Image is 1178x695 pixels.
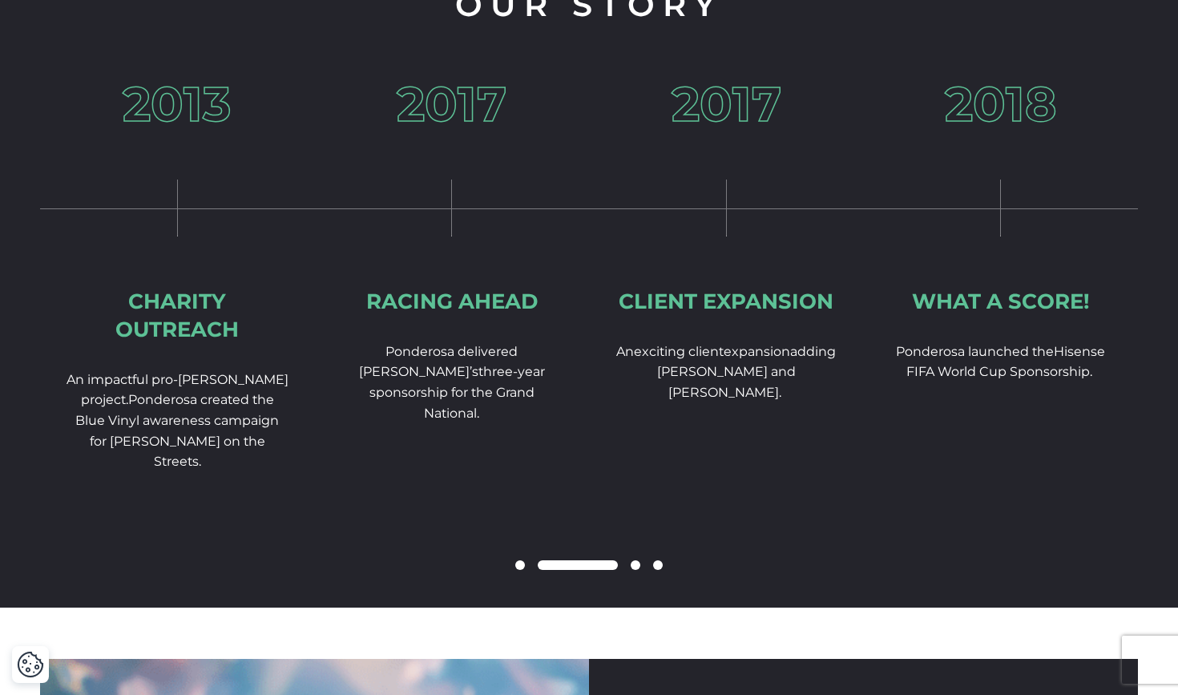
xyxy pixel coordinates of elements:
h3: 2017 [397,80,506,128]
span: Ponderosa launch [896,344,1012,359]
span: An impactful pro-[PERSON_NAME] project. [67,372,288,408]
h3: 2013 [123,80,232,128]
span: ed [501,344,518,359]
div: Client expansion [619,288,833,316]
span: ed [1012,344,1029,359]
span: three-year sponsorship for the Grand National. [369,364,545,420]
span: e [634,344,642,359]
div: What a score! [912,288,1090,316]
div: Racing ahead [366,288,538,316]
div: Charity Outreach [66,288,289,344]
span: expansion [724,344,790,359]
span: for [PERSON_NAME] on the Streets. [90,434,265,470]
span: xciting [642,344,685,359]
button: Cookie Settings [17,651,44,678]
img: Revisit consent button [17,651,44,678]
span: Ponderosa created the Blue Vinyl awareness campaign [75,392,279,428]
span: Hisense FIFA World Cup Sponsorship. [906,344,1106,380]
h3: 2018 [945,80,1057,128]
span: client [688,344,724,359]
span: Ponderosa deliver [385,344,501,359]
span: A [616,344,625,359]
span: n [625,344,634,359]
span: adding [790,344,836,359]
h3: 2017 [672,80,781,128]
span: [PERSON_NAME] and [PERSON_NAME]. [657,364,796,400]
span: the [1032,344,1054,359]
span: [PERSON_NAME]’s [359,364,478,379]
